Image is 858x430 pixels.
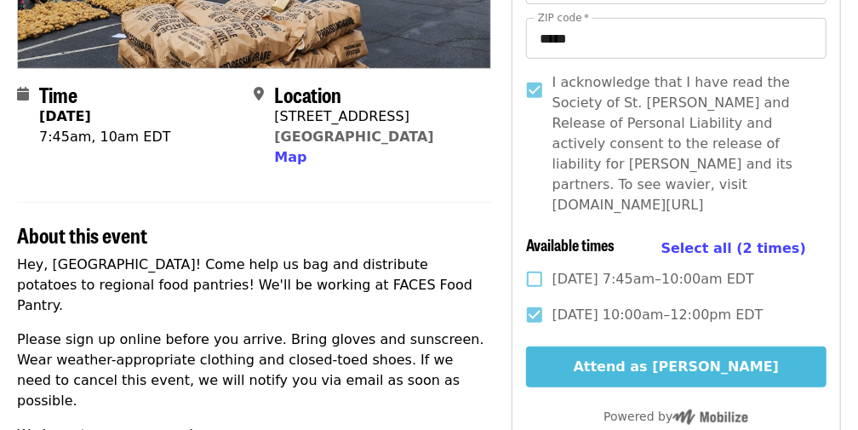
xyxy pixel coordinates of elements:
button: Map [274,147,306,168]
label: ZIP code [538,13,589,23]
button: Attend as [PERSON_NAME] [526,347,827,387]
div: [STREET_ADDRESS] [274,106,433,127]
span: Location [274,79,341,109]
span: About this event [17,220,147,249]
p: Hey, [GEOGRAPHIC_DATA]! Come help us bag and distribute potatoes to regional food pantries! We'll... [17,255,491,316]
button: Select all (2 times) [661,236,806,261]
p: Please sign up online before you arrive. Bring gloves and sunscreen. Wear weather-appropriate clo... [17,330,491,411]
input: ZIP code [526,18,827,59]
a: [GEOGRAPHIC_DATA] [274,129,433,145]
span: Time [39,79,77,109]
strong: [DATE] [39,108,91,124]
span: I acknowledge that I have read the Society of St. [PERSON_NAME] and Release of Personal Liability... [552,72,813,215]
span: Map [274,149,306,165]
span: Select all (2 times) [661,240,806,256]
div: 7:45am, 10am EDT [39,127,171,147]
i: map-marker-alt icon [254,86,264,102]
span: Available times [526,233,615,255]
span: Powered by [603,410,748,423]
i: calendar icon [17,86,29,102]
img: Powered by Mobilize [672,410,748,425]
span: [DATE] 7:45am–10:00am EDT [552,269,754,290]
span: [DATE] 10:00am–12:00pm EDT [552,305,764,325]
